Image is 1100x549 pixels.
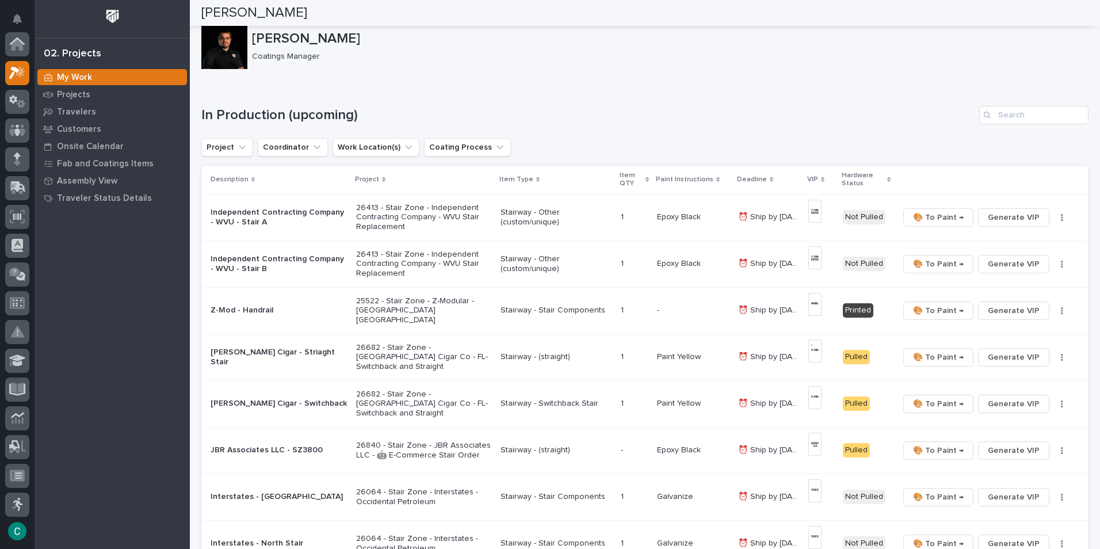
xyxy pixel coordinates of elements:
[978,348,1049,367] button: Generate VIP
[211,492,347,502] p: Interstates - [GEOGRAPHIC_DATA]
[988,304,1040,318] span: Generate VIP
[501,399,612,409] p: Stairway - Switchback Stair
[738,303,801,315] p: ⏰ Ship by 9/15/25
[201,107,975,124] h1: In Production (upcoming)
[903,395,973,413] button: 🎨 To Paint →
[988,350,1040,364] span: Generate VIP
[988,397,1040,411] span: Generate VIP
[913,257,964,271] span: 🎨 To Paint →
[738,257,801,269] p: ⏰ Ship by 8/29/25
[738,396,801,409] p: ⏰ Ship by 9/15/25
[57,159,154,169] p: Fab and Coatings Items
[258,138,328,157] button: Coordinator
[621,490,626,502] p: 1
[501,306,612,315] p: Stairway - Stair Components
[501,539,612,548] p: Stairway - Stair Components
[621,257,626,269] p: 1
[738,536,801,548] p: ⏰ Ship by 9/16/25
[657,350,703,362] p: Paint Yellow
[356,487,491,507] p: 26064 - Stair Zone - Interstates - Occidental Petroleum
[57,176,117,186] p: Assembly View
[913,304,964,318] span: 🎨 To Paint →
[903,441,973,460] button: 🎨 To Paint →
[842,169,884,190] p: Hardware Status
[657,303,662,315] p: -
[5,7,29,31] button: Notifications
[621,536,626,548] p: 1
[913,444,964,457] span: 🎨 To Paint →
[57,142,124,152] p: Onsite Calendar
[913,211,964,224] span: 🎨 To Paint →
[44,48,101,60] div: 02. Projects
[657,536,696,548] p: Galvanize
[807,173,818,186] p: VIP
[356,250,491,279] p: 26413 - Stair Zone - Independent Contracting Company - WVU Stair Replacement
[201,194,1088,241] tr: Independent Contracting Company - WVU - Stair A26413 - Stair Zone - Independent Contracting Compa...
[843,350,870,364] div: Pulled
[211,208,347,227] p: Independent Contracting Company - WVU - Stair A
[978,255,1049,273] button: Generate VIP
[657,210,703,222] p: Epoxy Black
[913,397,964,411] span: 🎨 To Paint →
[621,350,626,362] p: 1
[903,255,973,273] button: 🎨 To Paint →
[843,396,870,411] div: Pulled
[843,443,870,457] div: Pulled
[201,474,1088,520] tr: Interstates - [GEOGRAPHIC_DATA]26064 - Stair Zone - Interstates - Occidental PetroleumStairway - ...
[211,306,347,315] p: Z-Mod - Handrail
[621,303,626,315] p: 1
[978,208,1049,227] button: Generate VIP
[843,210,885,224] div: Not Pulled
[738,350,801,362] p: ⏰ Ship by 9/15/25
[621,210,626,222] p: 1
[913,490,964,504] span: 🎨 To Paint →
[211,173,249,186] p: Description
[738,210,801,222] p: ⏰ Ship by 8/29/25
[252,30,1084,47] p: [PERSON_NAME]
[35,86,190,103] a: Projects
[57,107,96,117] p: Travelers
[356,390,491,418] p: 26682 - Stair Zone - [GEOGRAPHIC_DATA] Cigar Co - FL- Switchback and Straight
[978,302,1049,320] button: Generate VIP
[252,52,1079,62] p: Coatings Manager
[201,287,1088,334] tr: Z-Mod - Handrail25522 - Stair Zone - Z-Modular - [GEOGRAPHIC_DATA] [GEOGRAPHIC_DATA]Stairway - St...
[913,350,964,364] span: 🎨 To Paint →
[57,124,101,135] p: Customers
[657,396,703,409] p: Paint Yellow
[621,396,626,409] p: 1
[201,138,253,157] button: Project
[201,5,307,21] h2: [PERSON_NAME]
[333,138,419,157] button: Work Location(s)
[501,254,612,274] p: Stairway - Other (custom/unique)
[657,443,703,455] p: Epoxy Black
[656,173,713,186] p: Paint Instructions
[356,343,491,372] p: 26682 - Stair Zone - [GEOGRAPHIC_DATA] Cigar Co - FL- Switchback and Straight
[903,208,973,227] button: 🎨 To Paint →
[35,172,190,189] a: Assembly View
[211,254,347,274] p: Independent Contracting Company - WVU - Stair B
[35,138,190,155] a: Onsite Calendar
[843,303,873,318] div: Printed
[57,73,92,83] p: My Work
[57,90,90,100] p: Projects
[620,169,643,190] p: Item QTY
[657,490,696,502] p: Galvanize
[501,492,612,502] p: Stairway - Stair Components
[988,444,1040,457] span: Generate VIP
[424,138,511,157] button: Coating Process
[211,399,347,409] p: [PERSON_NAME] Cigar - Switchback
[903,488,973,506] button: 🎨 To Paint →
[499,173,533,186] p: Item Type
[621,443,625,455] p: -
[988,211,1040,224] span: Generate VIP
[201,241,1088,287] tr: Independent Contracting Company - WVU - Stair B26413 - Stair Zone - Independent Contracting Compa...
[14,14,29,32] div: Notifications
[102,6,123,27] img: Workspace Logo
[988,490,1040,504] span: Generate VIP
[903,302,973,320] button: 🎨 To Paint →
[501,352,612,362] p: Stairway - (straight)
[979,106,1088,124] div: Search
[211,539,347,548] p: Interstates - North Stair
[356,441,491,460] p: 26840 - Stair Zone - JBR Associates LLC - 🤖 E-Commerce Stair Order
[978,395,1049,413] button: Generate VIP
